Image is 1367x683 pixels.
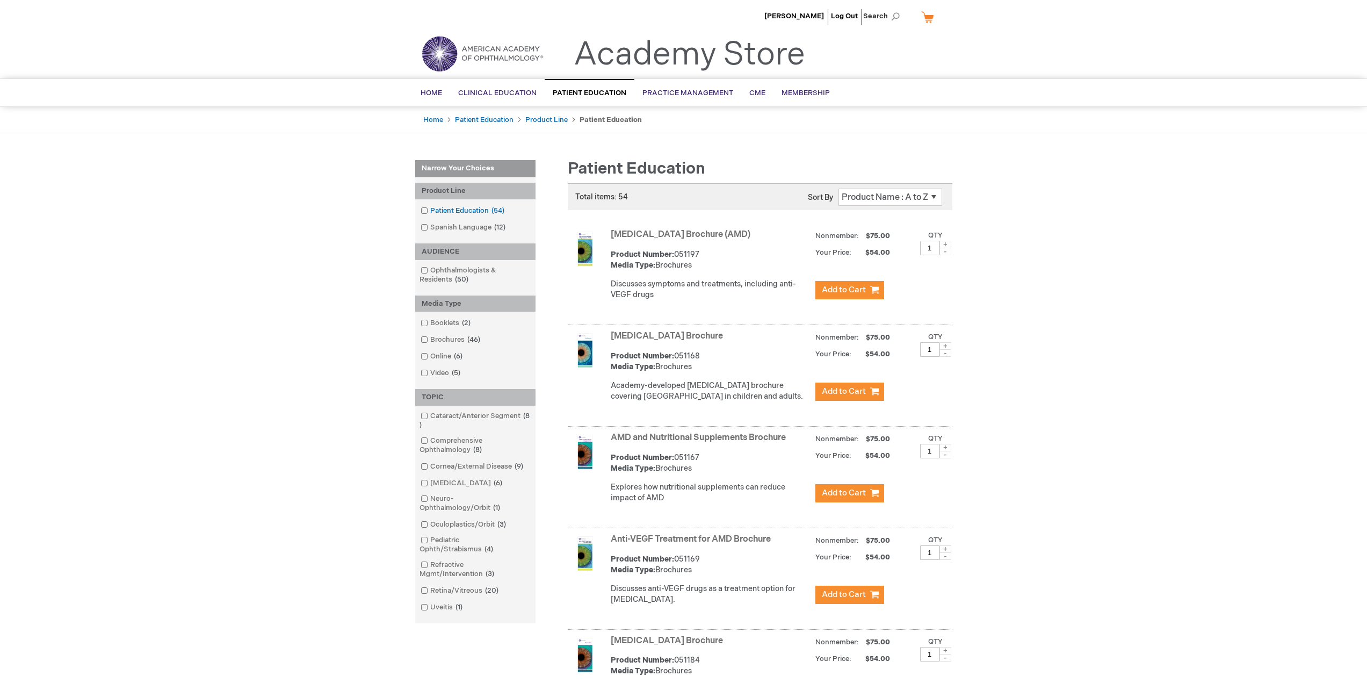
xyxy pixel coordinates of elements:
strong: Nonmember: [815,331,859,344]
a: Academy Store [574,35,805,74]
label: Qty [928,536,943,544]
div: 051184 Brochures [611,655,810,677]
a: Pediatric Ophth/Strabismus4 [418,535,533,555]
button: Add to Cart [815,586,884,604]
span: $75.00 [864,232,892,240]
strong: Nonmember: [815,229,859,243]
strong: Media Type: [611,565,655,574]
a: Neuro-Ophthalmology/Orbit1 [418,494,533,513]
div: 051167 Brochures [611,452,810,474]
div: 051169 Brochures [611,554,810,576]
strong: Your Price: [815,655,851,663]
strong: Media Type: [611,464,655,473]
label: Qty [928,434,943,443]
span: 4 [482,545,496,553]
span: Practice Management [642,89,733,97]
span: 46 [465,335,483,344]
strong: Your Price: [815,553,851,562]
span: 20 [482,586,501,595]
span: 1 [453,603,465,612]
div: Media Type [415,296,536,312]
strong: Media Type: [611,261,655,270]
a: [MEDICAL_DATA] Brochure [611,636,723,646]
a: Cornea/External Disease9 [418,462,527,472]
strong: Product Number: [611,656,674,665]
a: [MEDICAL_DATA] Brochure [611,331,723,341]
span: Total items: 54 [575,192,628,202]
span: Add to Cart [822,488,866,498]
button: Add to Cart [815,484,884,502]
span: 9 [512,462,526,471]
strong: Media Type: [611,666,655,675]
span: 3 [495,520,509,529]
div: AUDIENCE [415,243,536,260]
a: Brochures46 [418,335,484,345]
span: $54.00 [853,350,892,358]
span: $75.00 [864,536,892,545]
a: Product Line [525,116,568,124]
span: $75.00 [864,435,892,443]
span: $54.00 [853,553,892,562]
a: Spanish Language12 [418,222,510,233]
strong: Your Price: [815,350,851,358]
input: Qty [920,545,939,560]
a: Retina/Vitreous20 [418,586,503,596]
a: Patient Education54 [418,206,509,216]
span: Add to Cart [822,285,866,295]
span: Clinical Education [458,89,537,97]
span: 8 [419,412,530,429]
a: [PERSON_NAME] [764,12,824,20]
img: Anti-VEGF Treatment for AMD Brochure [568,536,602,571]
span: 54 [489,206,507,215]
strong: Nonmember: [815,636,859,649]
span: $75.00 [864,333,892,342]
strong: Product Number: [611,250,674,259]
span: Add to Cart [822,589,866,600]
a: Video5 [418,368,465,378]
div: 051197 Brochures [611,249,810,271]
img: Blepharitis Brochure [568,638,602,672]
label: Qty [928,231,943,240]
a: Booklets2 [418,318,475,328]
a: [MEDICAL_DATA]6 [418,478,507,488]
strong: Product Number: [611,351,674,361]
span: Add to Cart [822,386,866,397]
input: Qty [920,342,939,357]
a: Anti-VEGF Treatment for AMD Brochure [611,534,771,544]
p: Explores how nutritional supplements can reduce impact of AMD [611,482,810,504]
strong: Nonmember: [815,534,859,548]
a: Refractive Mgmt/Intervention3 [418,560,533,579]
strong: Patient Education [580,116,642,124]
span: 6 [451,352,465,361]
strong: Your Price: [815,451,851,460]
input: Qty [920,241,939,255]
span: 3 [483,570,497,578]
label: Qty [928,333,943,341]
span: Patient Education [553,89,626,97]
img: Age-Related Macular Degeneration Brochure (AMD) [568,232,602,266]
span: 1 [490,504,503,512]
strong: Your Price: [815,248,851,257]
button: Add to Cart [815,281,884,299]
a: Uveitis1 [418,602,467,613]
strong: Product Number: [611,555,674,564]
a: Oculoplastics/Orbit3 [418,520,510,530]
a: AMD and Nutritional Supplements Brochure [611,433,786,443]
span: 12 [491,223,508,232]
div: TOPIC [415,389,536,406]
div: Discusses anti-VEGF drugs as a treatment option for [MEDICAL_DATA]. [611,584,810,605]
span: 50 [452,275,471,284]
span: $54.00 [853,248,892,257]
strong: Product Number: [611,453,674,462]
a: Log Out [831,12,858,20]
img: Amblyopia Brochure [568,333,602,368]
span: Search [863,5,904,27]
input: Qty [920,444,939,458]
a: Online6 [418,351,467,362]
span: $54.00 [853,451,892,460]
strong: Media Type: [611,362,655,371]
a: Patient Education [455,116,513,124]
span: Membership [782,89,830,97]
p: Discusses symptoms and treatments, including anti-VEGF drugs [611,279,810,300]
